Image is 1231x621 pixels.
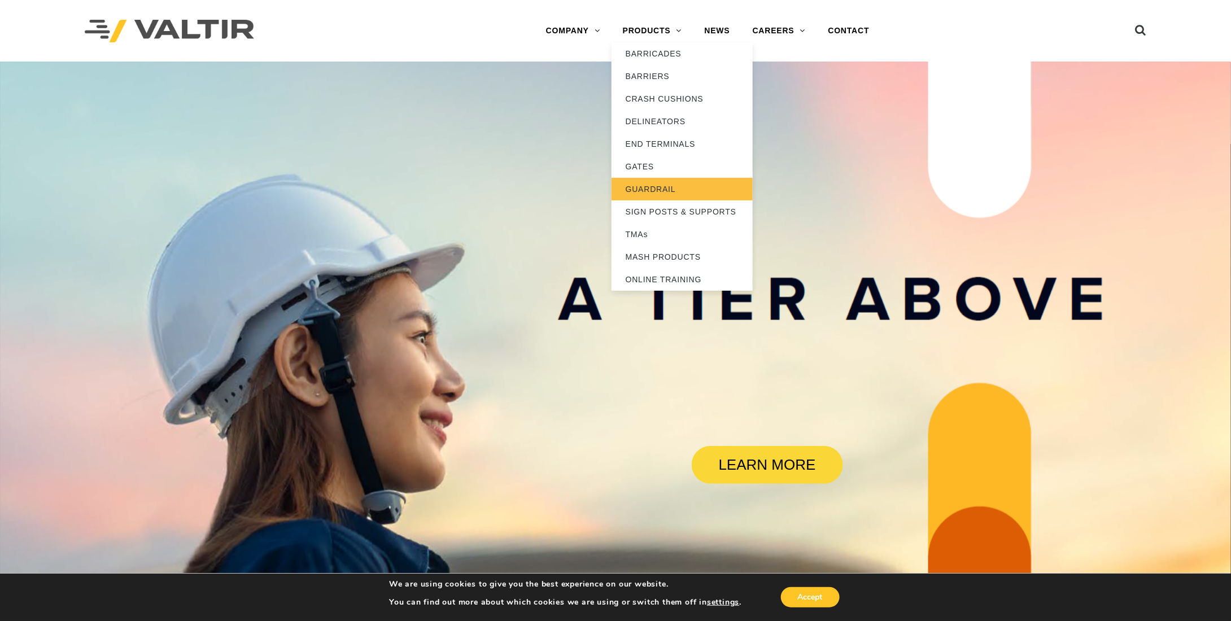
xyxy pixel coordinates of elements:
a: SIGN POSTS & SUPPORTS [612,200,753,223]
a: DELINEATORS [612,110,753,133]
a: GATES [612,155,753,178]
a: CRASH CUSHIONS [612,88,753,110]
img: Valtir [85,20,254,43]
a: PRODUCTS [612,20,693,42]
a: ONLINE TRAINING [612,268,753,291]
a: NEWS [693,20,741,42]
button: Accept [781,587,840,607]
a: GUARDRAIL [612,178,753,200]
p: We are using cookies to give you the best experience on our website. [389,579,741,589]
a: LEARN MORE [692,446,843,484]
a: COMPANY [535,20,612,42]
button: settings [707,597,739,607]
a: BARRICADES [612,42,753,65]
p: You can find out more about which cookies we are using or switch them off in . [389,597,741,607]
a: CAREERS [741,20,817,42]
a: MASH PRODUCTS [612,246,753,268]
a: TMAs [612,223,753,246]
a: END TERMINALS [612,133,753,155]
a: CONTACT [817,20,881,42]
a: BARRIERS [612,65,753,88]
